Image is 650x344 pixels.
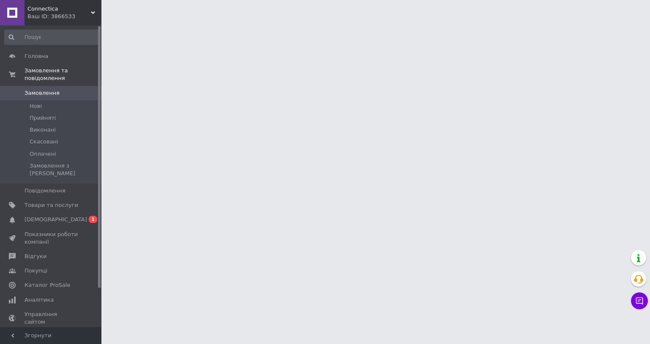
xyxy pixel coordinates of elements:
span: 1 [89,216,97,223]
span: Управління сайтом [25,311,78,326]
span: Нові [30,102,42,110]
span: [DEMOGRAPHIC_DATA] [25,216,87,223]
span: Аналітика [25,296,54,304]
span: Скасовані [30,138,58,146]
span: Покупці [25,267,47,275]
span: Замовлення [25,89,60,97]
input: Пошук [4,30,100,45]
button: Чат з покупцем [631,292,648,309]
span: Оплачені [30,150,56,158]
span: Відгуки [25,253,46,260]
div: Ваш ID: 3866533 [27,13,101,20]
span: Головна [25,52,48,60]
span: Показники роботи компанії [25,231,78,246]
span: Виконані [30,126,56,134]
span: Товари та послуги [25,201,78,209]
span: Замовлення з [PERSON_NAME] [30,162,99,177]
span: Каталог ProSale [25,281,70,289]
span: Повідомлення [25,187,66,195]
span: Прийняті [30,114,56,122]
span: Connectica [27,5,91,13]
span: Замовлення та повідомлення [25,67,101,82]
